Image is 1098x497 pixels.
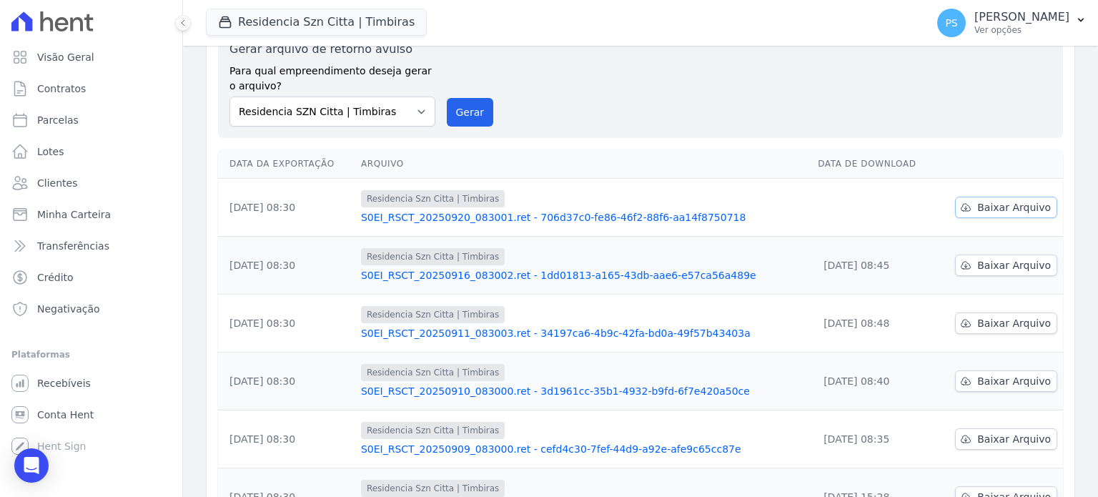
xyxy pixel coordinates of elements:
a: S0EI_RSCT_20250910_083000.ret - 3d1961cc-35b1-4932-b9fd-6f7e420a50ce [361,384,806,398]
td: [DATE] 08:30 [218,237,355,295]
span: Residencia Szn Citta | Timbiras [361,364,505,381]
span: Parcelas [37,113,79,127]
span: Conta Hent [37,408,94,422]
th: Arquivo [355,149,812,179]
span: Residencia Szn Citta | Timbiras [361,248,505,265]
span: Residencia Szn Citta | Timbiras [361,190,505,207]
span: Baixar Arquivo [977,258,1051,272]
span: Residencia Szn Citta | Timbiras [361,306,505,323]
label: Gerar arquivo de retorno avulso [229,41,435,58]
a: Contratos [6,74,177,103]
a: Baixar Arquivo [955,370,1057,392]
p: Ver opções [974,24,1069,36]
a: Minha Carteira [6,200,177,229]
button: Gerar [447,98,494,127]
button: Residencia Szn Citta | Timbiras [206,9,427,36]
span: Minha Carteira [37,207,111,222]
td: [DATE] 08:30 [218,295,355,353]
span: Baixar Arquivo [977,200,1051,215]
span: PS [945,18,957,28]
td: [DATE] 08:30 [218,179,355,237]
span: Visão Geral [37,50,94,64]
a: Transferências [6,232,177,260]
td: [DATE] 08:40 [812,353,935,410]
a: Baixar Arquivo [955,428,1057,450]
a: Conta Hent [6,400,177,429]
td: [DATE] 08:48 [812,295,935,353]
th: Data de Download [812,149,935,179]
a: S0EI_RSCT_20250916_083002.ret - 1dd01813-a165-43db-aae6-e57ca56a489e [361,268,806,282]
span: Crédito [37,270,74,285]
span: Baixar Arquivo [977,316,1051,330]
span: Transferências [37,239,109,253]
td: [DATE] 08:35 [812,410,935,468]
a: Clientes [6,169,177,197]
span: Recebíveis [37,376,91,390]
a: S0EI_RSCT_20250911_083003.ret - 34197ca6-4b9c-42fa-bd0a-49f57b43403a [361,326,806,340]
td: [DATE] 08:45 [812,237,935,295]
th: Data da Exportação [218,149,355,179]
span: Negativação [37,302,100,316]
a: Negativação [6,295,177,323]
a: Parcelas [6,106,177,134]
a: Baixar Arquivo [955,197,1057,218]
a: Baixar Arquivo [955,313,1057,334]
a: S0EI_RSCT_20250920_083001.ret - 706d37c0-fe86-46f2-88f6-aa14f8750718 [361,210,806,225]
td: [DATE] 08:30 [218,353,355,410]
div: Plataformas [11,346,171,363]
span: Lotes [37,144,64,159]
p: [PERSON_NAME] [974,10,1069,24]
a: Recebíveis [6,369,177,398]
a: S0EI_RSCT_20250909_083000.ret - cefd4c30-7fef-44d9-a92e-afe9c65cc87e [361,442,806,456]
span: Contratos [37,82,86,96]
a: Lotes [6,137,177,166]
td: [DATE] 08:30 [218,410,355,468]
div: Open Intercom Messenger [14,448,49,483]
span: Residencia Szn Citta | Timbiras [361,422,505,439]
a: Crédito [6,263,177,292]
a: Visão Geral [6,43,177,72]
span: Baixar Arquivo [977,432,1051,446]
label: Para qual empreendimento deseja gerar o arquivo? [229,58,435,94]
span: Baixar Arquivo [977,374,1051,388]
a: Baixar Arquivo [955,255,1057,276]
span: Clientes [37,176,77,190]
button: PS [PERSON_NAME] Ver opções [926,3,1098,43]
span: Residencia Szn Citta | Timbiras [361,480,505,497]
